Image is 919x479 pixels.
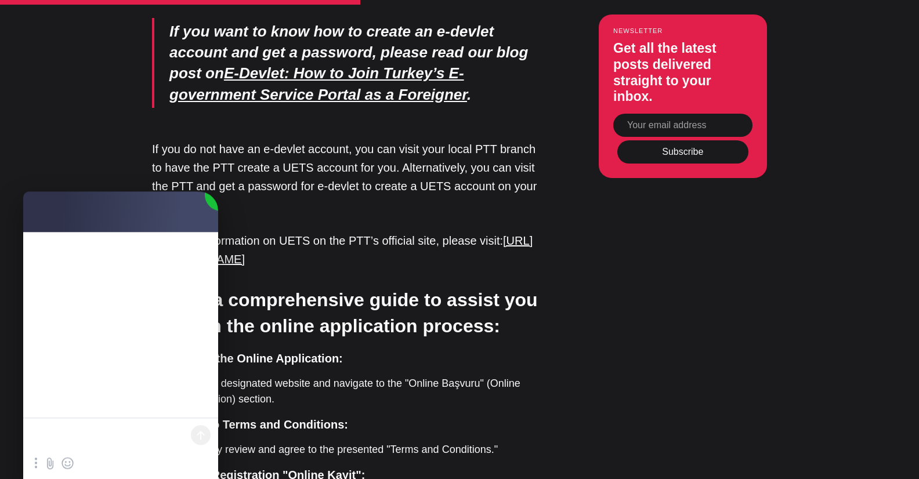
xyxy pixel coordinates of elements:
[172,352,343,365] strong: Access the Online Application:
[151,287,540,339] h3: Here's a comprehensive guide to assist you through the online application process:
[617,140,748,164] button: Subscribe
[613,113,752,136] input: Your email address
[152,231,541,268] p: For more information on UETS on the PTT’s official site, please visit:
[172,418,348,431] strong: Agree to Terms and Conditions:
[613,27,752,34] small: Newsletter
[152,140,541,214] p: If you do not have an e-devlet account, you can visit your local PTT branch to have the PTT creat...
[169,64,467,103] a: E-Devlet: How to Join Turkey’s E-government Service Portal as a Foreigner
[181,376,541,407] li: Visit the designated website and navigate to the "Online Başvuru" (Online Application) section.
[181,442,541,458] li: Carefully review and agree to the presented "Terms and Conditions."
[169,23,528,82] em: If you want to know how to create an e-devlet account and get a password, please read our blog po...
[613,41,752,104] h3: Get all the latest posts delivered straight to your inbox.
[467,86,471,103] em: .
